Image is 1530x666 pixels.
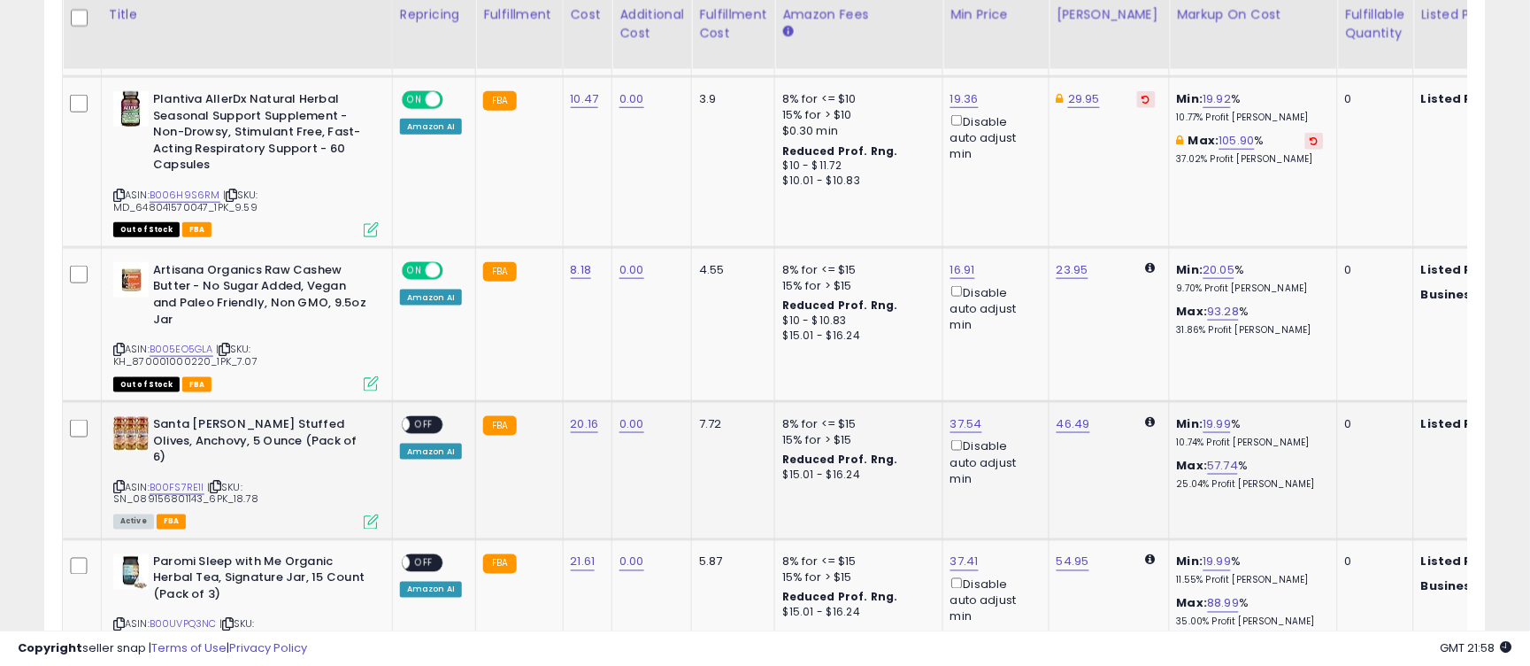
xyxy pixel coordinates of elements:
[571,554,596,571] a: 21.61
[113,222,180,237] span: All listings that are currently out of stock and unavailable for purchase on Amazon
[113,342,258,368] span: | SKU: KH_870001000220_1PK_7.07
[483,554,516,574] small: FBA
[1177,478,1324,491] p: 25.04% Profit [PERSON_NAME]
[1219,132,1255,150] a: 105.90
[699,91,761,107] div: 3.9
[1203,415,1232,433] a: 19.99
[782,262,929,278] div: 8% for <= $15
[782,554,929,570] div: 8% for <= $15
[410,418,438,433] span: OFF
[404,263,426,278] span: ON
[782,6,935,25] div: Amazon Fees
[1068,90,1100,108] a: 29.95
[1177,135,1184,146] i: This overrides the store level max markup for this listing
[113,188,258,214] span: | SKU: MD_648041570047_1PK_9.59
[1421,261,1502,278] b: Listed Price:
[782,123,929,139] div: $0.30 min
[1345,416,1400,432] div: 0
[1057,415,1090,433] a: 46.49
[400,582,462,598] div: Amazon AI
[1177,6,1330,25] div: Markup on Cost
[1177,324,1324,337] p: 31.86% Profit [PERSON_NAME]
[109,6,385,25] div: Title
[1345,6,1406,43] div: Fulfillable Quantity
[619,261,644,279] a: 0.00
[1177,133,1324,166] div: %
[1177,261,1203,278] b: Min:
[782,329,929,344] div: $15.01 - $16.24
[782,174,929,189] div: $10.01 - $10.83
[1177,595,1208,612] b: Max:
[1203,261,1235,279] a: 20.05
[400,6,468,25] div: Repricing
[782,452,898,467] b: Reduced Prof. Rng.
[1057,6,1162,25] div: [PERSON_NAME]
[782,25,793,41] small: Amazon Fees.
[1177,415,1203,432] b: Min:
[1421,415,1502,432] b: Listed Price:
[113,262,149,298] img: 41UpBPYvP6S._SL40_.jpg
[483,262,516,282] small: FBA
[18,639,82,656] strong: Copyright
[950,437,1035,487] div: Disable auto adjust min
[782,159,929,174] div: $10 - $11.72
[1203,90,1232,108] a: 19.92
[1208,457,1239,475] a: 57.74
[113,480,258,507] span: | SKU: SN_089156801143_6PK_18.78
[1345,554,1400,570] div: 0
[782,590,898,605] b: Reduced Prof. Rng.
[571,261,592,279] a: 8.18
[619,415,644,433] a: 0.00
[1177,90,1203,107] b: Min:
[153,262,368,332] b: Artisana Organics Raw Cashew Butter - No Sugar Added, Vegan and Paleo Friendly, Non GMO, 9.5oz Jar
[153,416,368,470] b: Santa [PERSON_NAME] Stuffed Olives, Anchovy, 5 Ounce (Pack of 6)
[400,290,462,306] div: Amazon AI
[1203,554,1232,571] a: 19.99
[1208,303,1240,321] a: 93.28
[950,575,1035,625] div: Disable auto adjust min
[1177,457,1208,474] b: Max:
[150,480,204,495] a: B00FS7RE1I
[153,91,368,178] b: Plantiva AllerDx Natural Herbal Seasonal Support Supplement - Non-Drowsy, Stimulant Free, Fast-Ac...
[1421,578,1518,595] b: Business Price:
[571,415,599,433] a: 20.16
[18,640,307,657] div: seller snap | |
[113,554,149,590] img: 41I-ryXGbTS._SL40_.jpg
[1421,90,1502,107] b: Listed Price:
[950,6,1042,25] div: Min Price
[619,554,644,571] a: 0.00
[782,416,929,432] div: 8% for <= $15
[950,90,979,108] a: 19.36
[1208,595,1240,613] a: 88.99
[182,222,212,237] span: FBA
[1177,458,1324,491] div: %
[1142,95,1150,104] i: Revert to store-level Dynamic Max Price
[483,91,516,111] small: FBA
[1177,437,1324,449] p: 10.74% Profit [PERSON_NAME]
[1057,261,1088,279] a: 23.95
[1177,554,1324,587] div: %
[404,93,426,108] span: ON
[229,639,307,656] a: Privacy Policy
[782,606,929,621] div: $15.01 - $16.24
[410,555,438,570] span: OFF
[1177,283,1324,295] p: 9.70% Profit [PERSON_NAME]
[150,342,213,357] a: B005EO5GLA
[113,377,180,392] span: All listings that are currently out of stock and unavailable for purchase on Amazon
[619,6,684,43] div: Additional Cost
[699,554,761,570] div: 5.87
[782,298,898,313] b: Reduced Prof. Rng.
[483,416,516,436] small: FBA
[950,283,1035,333] div: Disable auto adjust min
[782,314,929,329] div: $10 - $10.83
[1177,596,1324,629] div: %
[950,554,979,571] a: 37.41
[1345,262,1400,278] div: 0
[571,6,605,25] div: Cost
[782,432,929,448] div: 15% for > $15
[782,468,929,483] div: $15.01 - $16.24
[150,188,220,203] a: B006H9S6RM
[1441,639,1512,656] span: 2025-09-8 21:58 GMT
[1421,286,1518,303] b: Business Price:
[1177,303,1208,320] b: Max:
